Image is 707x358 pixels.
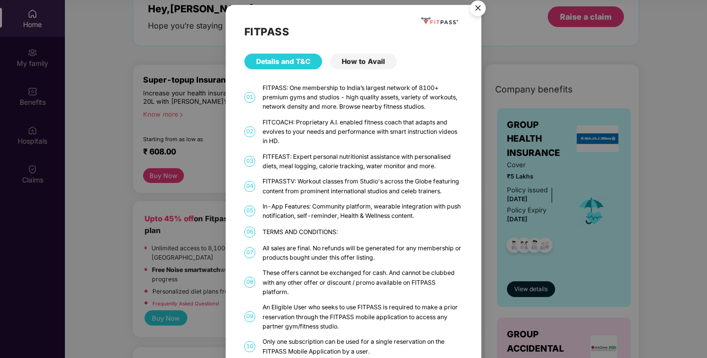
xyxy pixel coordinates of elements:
div: FITFEAST: Expert personal nutritionist assistance with personalised diets, meal logging, calorie ... [263,152,463,171]
div: These offers cannot be exchanged for cash. And cannot be clubbed with any other offer or discount... [263,268,463,297]
div: An Eligible User who seeks to use FITPASS is required to make a prior reservation through the FIT... [263,302,463,331]
div: FITPASS: One membership to India’s largest network of 8100+ premium gyms and studios - high quali... [263,83,463,112]
span: 02 [244,126,255,137]
span: 10 [244,341,255,352]
span: 05 [244,206,255,216]
div: In-App Features: Community platform, wearable integration with push notification, self-reminder, ... [263,202,463,221]
div: FITPASSTV: Workout classes from Studio's across the Globe featuring content from prominent intern... [263,177,463,196]
div: Only one subscription can be used for a single reservation on the FITPASS Mobile Application by a... [263,337,463,356]
div: All sales are final. No refunds will be generated for any membership or products bought under thi... [263,243,463,263]
span: 03 [244,156,255,167]
span: 06 [244,227,255,238]
span: 01 [244,92,255,103]
h2: FITPASS [244,24,463,40]
span: 08 [244,277,255,288]
div: Details and T&C [244,54,322,69]
img: fppp.png [420,15,459,27]
span: 07 [244,247,255,258]
div: How to Avail [330,54,397,69]
span: 04 [244,181,255,192]
div: TERMS AND CONDITIONS: [263,227,463,237]
span: 09 [244,311,255,322]
div: FITCOACH: Proprietary A.I. enabled fitness coach that adapts and evolves to your needs and perfor... [263,118,463,146]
